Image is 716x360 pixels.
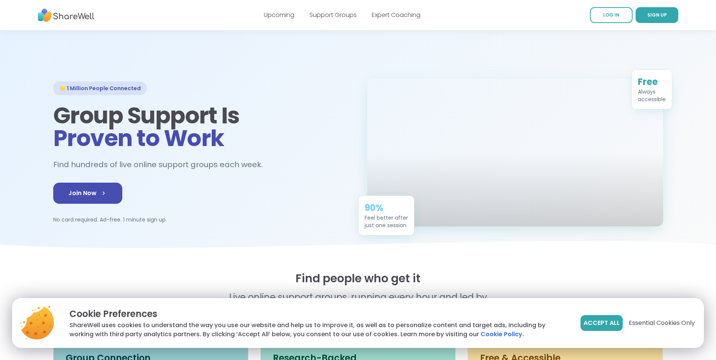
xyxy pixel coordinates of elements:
[638,88,666,103] div: Always accessible
[638,76,666,88] div: Free
[69,321,568,339] p: ShareWell uses cookies to understand the way you use our website and help us to improve it, as we...
[53,104,349,149] h1: Group Support Is
[584,318,620,328] span: Accept All
[38,5,94,26] img: ShareWell Nav Logo
[309,11,357,19] a: Support Groups
[629,318,695,328] span: Essential Cookies Only
[53,272,663,285] h2: Find people who get it
[53,158,271,171] h2: Find hundreds of live online support groups each week.
[264,11,294,19] a: Upcoming
[647,12,667,18] span: SIGN UP
[603,12,619,18] span: LOG IN
[365,214,408,229] div: Feel better after just one session
[213,291,503,315] p: Live online support groups, running every hour and led by real people.
[580,315,623,331] button: Accept All
[69,307,568,321] p: Cookie Preferences
[480,330,524,339] a: Cookie Policy.
[68,189,107,198] span: Join Now
[53,82,147,95] div: 🌟 1 Million People Connected
[53,122,224,154] span: Proven to Work
[372,11,420,19] a: Expert Coaching
[590,7,633,23] a: LOG IN
[365,202,408,214] div: 90%
[636,7,678,23] a: SIGN UP
[53,216,349,223] p: No card required. Ad-free. 1 minute sign up.
[53,183,122,204] a: Join Now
